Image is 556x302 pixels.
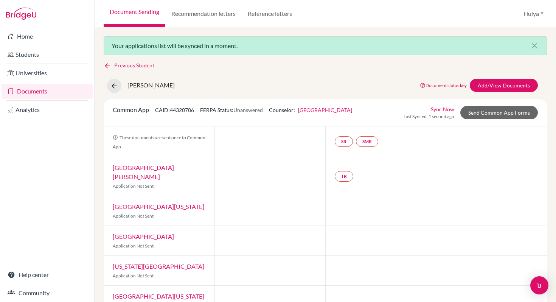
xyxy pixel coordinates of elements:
[530,41,539,50] i: close
[113,273,154,279] span: Application Not Sent
[104,36,547,55] div: Your applications list will be synced in a moment.
[431,105,454,113] a: Sync Now
[2,267,93,282] a: Help center
[113,164,174,180] a: [GEOGRAPHIC_DATA][PERSON_NAME]
[2,84,93,99] a: Documents
[460,106,538,119] a: Send Common App Forms
[404,113,454,120] span: Last Synced: 1 second ago
[2,102,93,117] a: Analytics
[2,65,93,81] a: Universities
[104,61,160,70] a: Previous Student
[2,285,93,300] a: Community
[113,233,174,240] a: [GEOGRAPHIC_DATA]
[6,8,36,20] img: Bridge-U
[113,183,154,189] span: Application Not Sent
[269,107,352,113] span: Counselor:
[113,243,154,249] span: Application Not Sent
[155,107,194,113] span: CAID: 44320706
[520,6,547,21] button: Hulya
[470,79,538,92] a: Add/View Documents
[2,47,93,62] a: Students
[113,293,204,300] a: [GEOGRAPHIC_DATA][US_STATE]
[530,276,548,294] div: Open Intercom Messenger
[335,136,353,147] a: SR
[356,136,378,147] a: SMR
[420,83,467,88] a: Document status key
[298,107,352,113] a: [GEOGRAPHIC_DATA]
[200,107,263,113] span: FERPA Status:
[113,213,154,219] span: Application Not Sent
[2,29,93,44] a: Home
[127,81,175,89] span: [PERSON_NAME]
[113,106,149,113] span: Common App
[113,135,205,149] span: These documents are sent once to Common App
[335,171,353,182] a: TR
[113,203,204,210] a: [GEOGRAPHIC_DATA][US_STATE]
[233,107,263,113] span: Unanswered
[113,263,204,270] a: [US_STATE][GEOGRAPHIC_DATA]
[522,37,547,55] button: Close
